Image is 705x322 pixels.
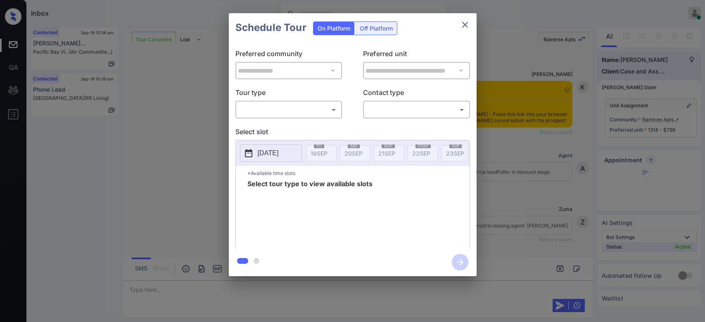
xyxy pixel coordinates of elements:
[313,22,354,35] div: On Platform
[235,127,470,140] p: Select slot
[247,180,373,246] span: Select tour type to view available slots
[258,148,279,158] p: [DATE]
[240,144,302,162] button: [DATE]
[235,49,342,62] p: Preferred community
[356,22,397,35] div: Off Platform
[229,13,313,42] h2: Schedule Tour
[247,166,470,180] p: *Available time slots
[363,88,470,101] p: Contact type
[363,49,470,62] p: Preferred unit
[457,17,473,33] button: close
[235,88,342,101] p: Tour type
